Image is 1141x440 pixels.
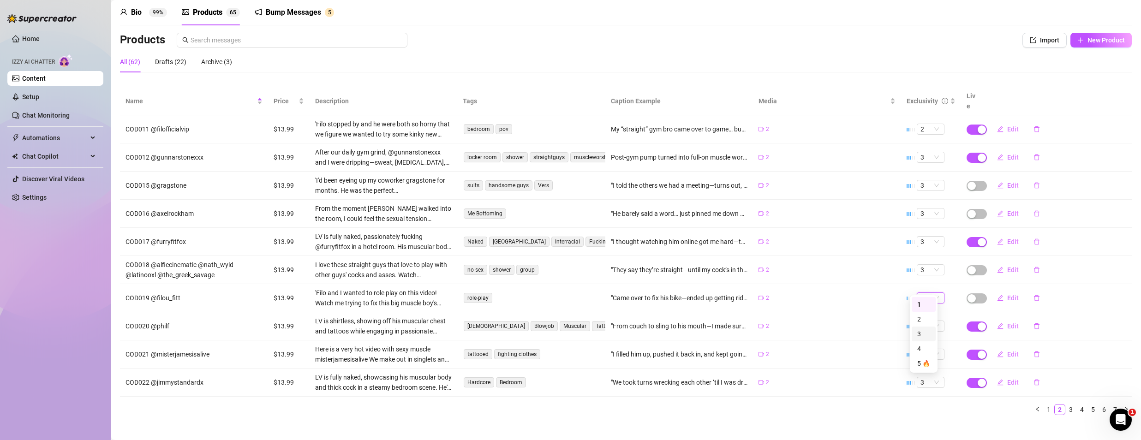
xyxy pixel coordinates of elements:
button: Edit [990,262,1026,277]
span: 2 [766,238,769,246]
span: Import [1040,36,1059,44]
span: Price [274,96,297,106]
span: Tattoos [592,321,618,331]
li: 1 [1043,404,1054,415]
span: Edit [1007,322,1019,330]
td: $13.99 [268,172,310,200]
th: Live [961,87,984,115]
a: Content [22,75,46,82]
span: edit [997,238,1004,245]
a: Home [22,35,40,42]
button: Edit [990,122,1026,137]
div: "They say they’re straight—until my cock’s in their hands and they’re begging for more." [611,265,748,275]
td: $13.99 [268,340,310,369]
button: Edit [990,206,1026,221]
span: edit [997,210,1004,217]
div: LV is fully naked, showcasing his muscular body and thick cock in a steamy bedroom scene. He's se... [315,372,452,392]
span: Automations [22,131,88,145]
div: Bump Messages [266,7,321,18]
sup: 65 [226,8,240,17]
span: 2 [766,266,769,274]
td: COD016 @axelrockham [120,200,268,228]
div: 5 🔥 [917,358,930,369]
span: video-camera [759,380,764,385]
div: 2 [912,312,936,327]
div: 'I'd been eyeing up my coworker gragstone for months. He was the perfect [DEMOGRAPHIC_DATA] prepp... [315,175,452,196]
td: COD020 @philf [120,312,268,340]
span: muscleworship [570,152,615,162]
span: edit [997,295,1004,301]
td: $13.99 [268,143,310,172]
span: 2 [766,153,769,162]
span: no sex [464,265,487,275]
div: LV is shirtless, showing off his muscular chest and tattoos while engaging in passionate kissing ... [315,316,452,336]
span: Interracial [551,237,584,247]
td: COD018 @alfiecinematic @nath_wyld @latinooxl @the_greek_savage [120,256,268,284]
span: 2 [920,124,941,134]
span: [DEMOGRAPHIC_DATA] [464,321,529,331]
td: COD012 @gunnarstonexxx [120,143,268,172]
span: video-camera [759,211,764,216]
div: "I filled him up, pushed it back in, and kept going ‘til we were both soaked in sweat and filth." [611,349,748,359]
span: delete [1033,379,1040,386]
span: pov [496,124,512,134]
span: info-circle [942,98,948,104]
span: Bedroom [496,377,526,387]
span: 2 [766,125,769,134]
button: delete [1026,234,1047,249]
div: Bio [131,7,142,18]
td: $13.99 [268,115,310,143]
div: 5 🔥 [912,356,936,371]
span: plus [1077,37,1084,43]
span: edit [997,379,1004,386]
span: Naked [464,237,487,247]
div: "I told the others we had a meeting—turns out, it was a one-on-one… just not the kind HR needs to... [611,180,748,190]
img: AI Chatter [59,54,73,67]
li: 5 [1087,404,1099,415]
div: Archive (3) [201,57,232,67]
span: delete [1033,238,1040,245]
button: Edit [990,291,1026,305]
span: locker room [464,152,501,162]
div: 4 [912,341,936,356]
span: 1 [1129,409,1136,416]
span: right [1123,406,1129,412]
span: [GEOGRAPHIC_DATA] [489,237,550,247]
span: thunderbolt [12,134,19,142]
span: 3 [920,237,941,247]
span: Edit [1007,182,1019,189]
button: delete [1026,319,1047,333]
span: Edit [1007,351,1019,358]
span: 6 [230,9,233,16]
span: edit [997,126,1004,132]
th: Name [120,87,268,115]
a: Settings [22,194,47,201]
div: "He barely said a word… just pinned me down and ruined me like he knew exactly what I needed." [611,208,748,219]
span: 3 [920,152,941,162]
span: 3 [920,180,941,190]
span: video-camera [759,239,764,244]
span: role-play [464,293,492,303]
div: All (62) [120,57,140,67]
td: COD017 @furryfitfox [120,228,268,256]
span: user [120,8,127,16]
td: COD019 @filou_fitt [120,284,268,312]
div: 1 [912,297,936,312]
span: Blowjob [531,321,558,331]
td: $13.99 [268,369,310,397]
td: COD015 @gragstone [120,172,268,200]
th: Caption Example [605,87,753,115]
span: 2 [766,378,769,387]
span: shower [502,152,528,162]
span: edit [997,182,1004,189]
sup: 99% [149,8,167,17]
span: bedroom [464,124,494,134]
input: Search messages [191,35,402,45]
span: Muscular [560,321,590,331]
span: Edit [1007,379,1019,386]
span: video-camera [759,267,764,273]
img: logo-BBDzfeDw.svg [7,14,77,23]
a: Chat Monitoring [22,112,70,119]
a: 1 [1044,404,1054,415]
span: 2 [766,350,769,359]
